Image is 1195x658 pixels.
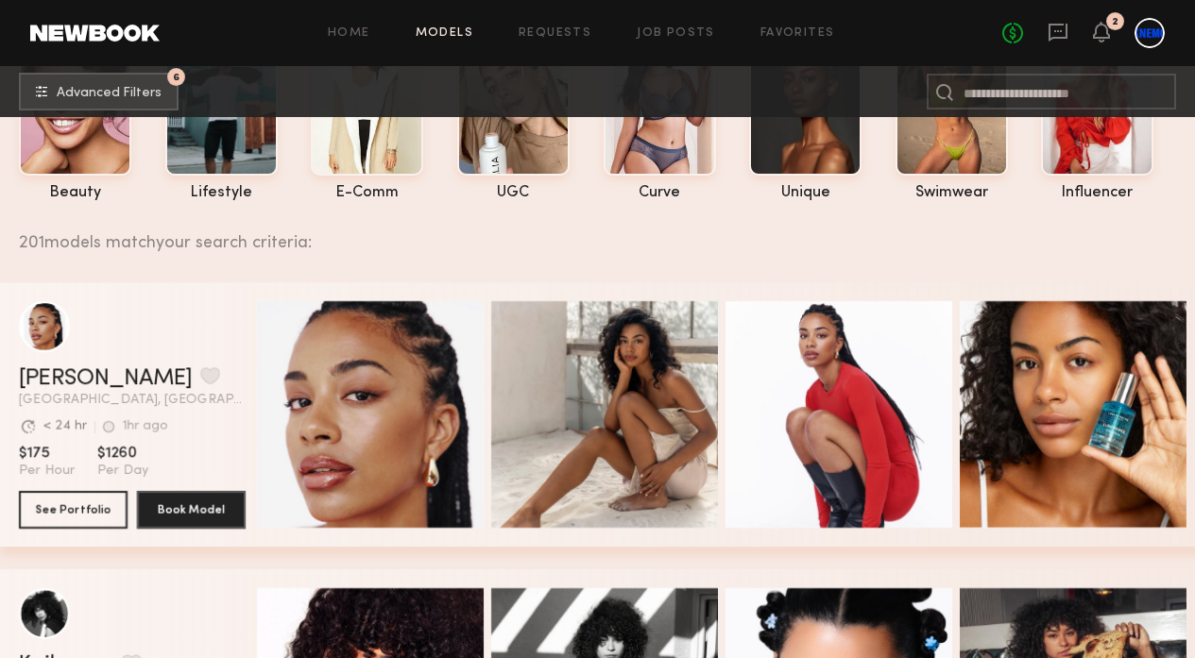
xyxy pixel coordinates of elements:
a: Favorites [760,27,835,40]
span: 6 [173,73,179,81]
div: beauty [19,185,131,201]
div: 1hr ago [122,420,168,433]
div: curve [604,185,716,201]
span: $1260 [97,444,148,463]
div: unique [749,185,862,201]
span: [GEOGRAPHIC_DATA], [GEOGRAPHIC_DATA] [19,394,246,407]
a: Job Posts [637,27,715,40]
span: Per Day [97,463,148,480]
div: influencer [1041,185,1153,201]
div: e-comm [311,185,423,201]
div: swimwear [896,185,1008,201]
a: [PERSON_NAME] [19,367,193,390]
span: $175 [19,444,75,463]
button: See Portfolio [19,491,128,529]
a: Requests [519,27,591,40]
div: 201 models match your search criteria: [19,212,1180,252]
div: lifestyle [165,185,278,201]
div: 2 [1112,17,1118,27]
div: < 24 hr [43,420,87,433]
span: Advanced Filters [57,87,162,100]
a: Home [328,27,370,40]
a: Models [416,27,473,40]
span: Per Hour [19,463,75,480]
button: Book Model [137,491,246,529]
button: 6Advanced Filters [19,73,179,110]
div: UGC [457,185,570,201]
